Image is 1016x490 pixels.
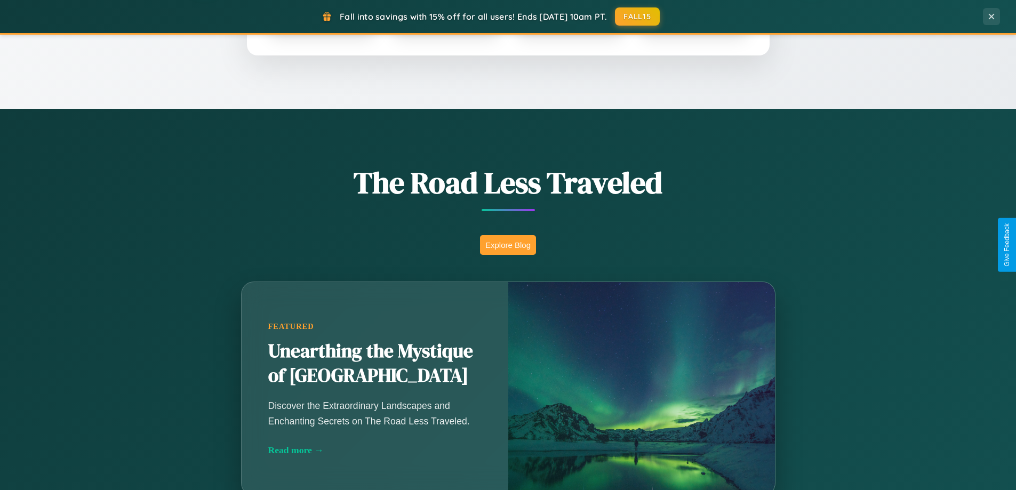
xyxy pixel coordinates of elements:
div: Featured [268,322,482,331]
h1: The Road Less Traveled [188,162,828,203]
p: Discover the Extraordinary Landscapes and Enchanting Secrets on The Road Less Traveled. [268,398,482,428]
h2: Unearthing the Mystique of [GEOGRAPHIC_DATA] [268,339,482,388]
button: Explore Blog [480,235,536,255]
div: Read more → [268,445,482,456]
span: Fall into savings with 15% off for all users! Ends [DATE] 10am PT. [340,11,607,22]
button: FALL15 [615,7,660,26]
div: Give Feedback [1003,223,1011,267]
